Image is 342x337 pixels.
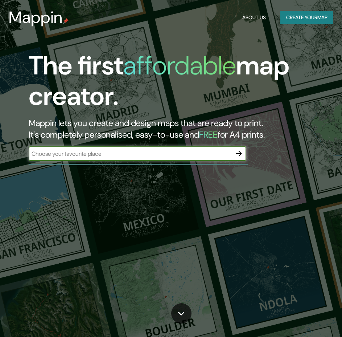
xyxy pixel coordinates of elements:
[63,18,69,24] img: mappin-pin
[29,150,232,158] input: Choose your favourite place
[29,50,302,117] h1: The first map creator.
[280,11,333,24] button: Create yourmap
[123,49,236,82] h1: affordable
[199,129,218,140] h5: FREE
[239,11,269,24] button: About Us
[29,117,302,141] h2: Mappin lets you create and design maps that are ready to print. It's completely personalised, eas...
[9,8,63,27] h3: Mappin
